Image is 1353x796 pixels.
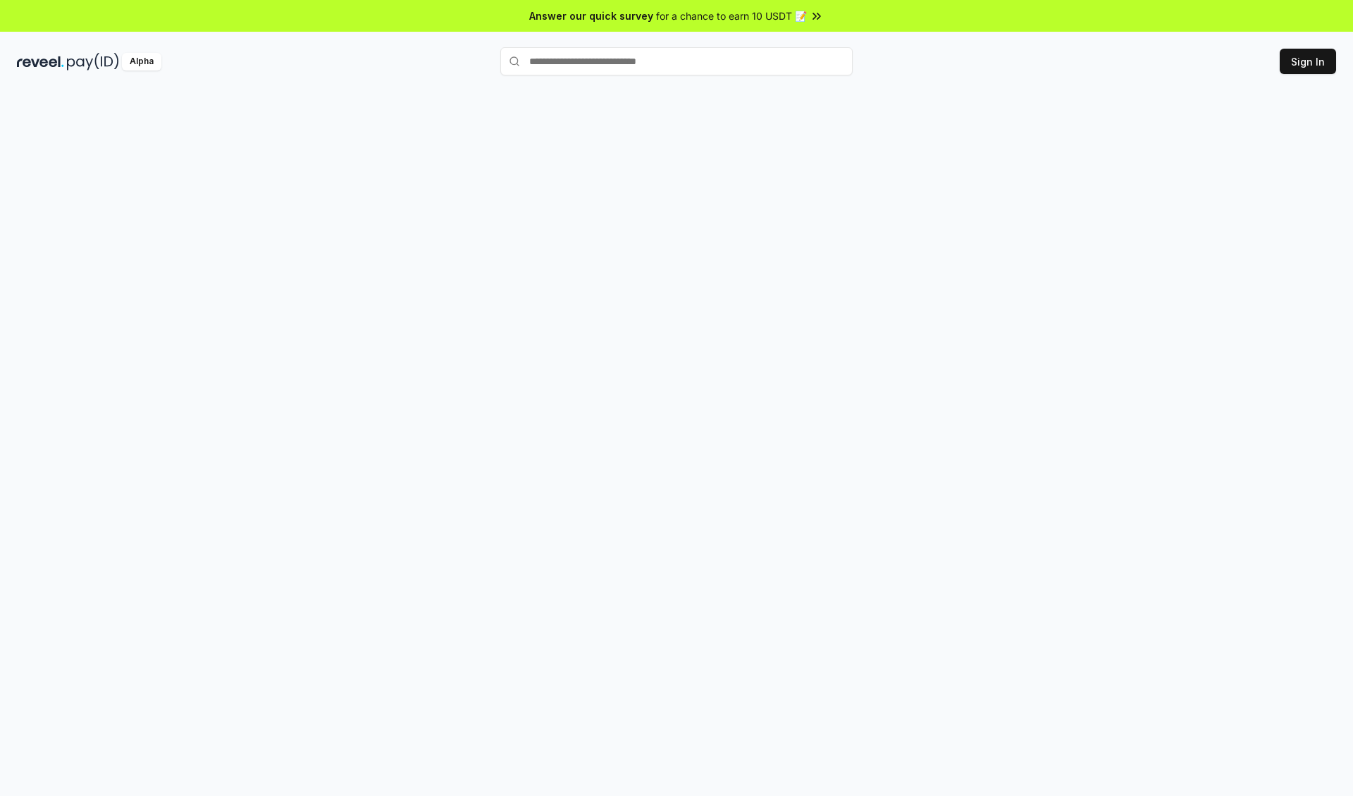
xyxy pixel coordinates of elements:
img: pay_id [67,53,119,71]
div: Alpha [122,53,161,71]
button: Sign In [1280,49,1336,74]
span: Answer our quick survey [529,8,653,23]
span: for a chance to earn 10 USDT 📝 [656,8,807,23]
img: reveel_dark [17,53,64,71]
